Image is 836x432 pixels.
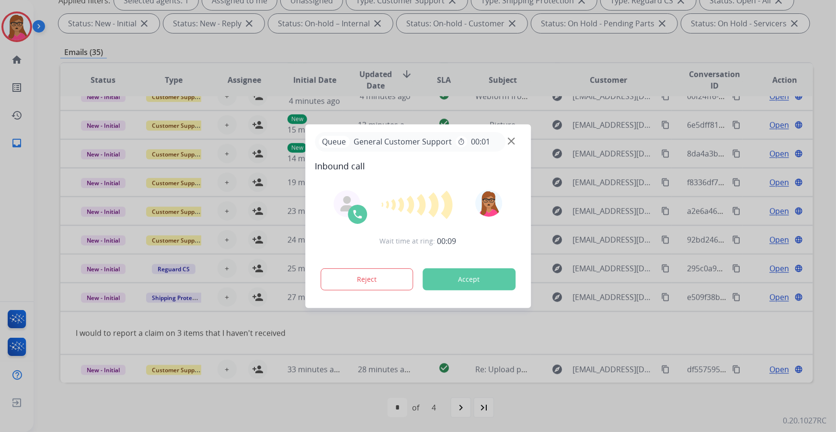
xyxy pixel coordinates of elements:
[783,415,826,426] p: 0.20.1027RC
[508,137,515,144] img: close-button
[471,136,490,147] span: 00:01
[315,159,521,173] span: Inbound call
[319,136,350,148] p: Queue
[437,235,457,247] span: 00:09
[458,138,465,145] mat-icon: timer
[476,190,503,217] img: avatar
[380,236,435,246] span: Wait time at ring:
[321,268,413,290] button: Reject
[423,268,515,290] button: Accept
[350,136,456,147] span: General Customer Support
[339,196,355,211] img: agent-avatar
[352,209,363,220] img: call-icon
